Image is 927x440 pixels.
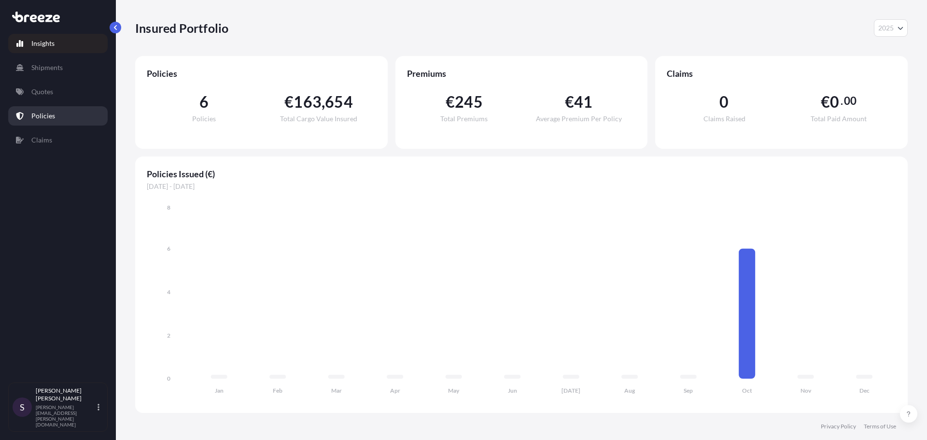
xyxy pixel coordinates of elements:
a: Insights [8,34,108,53]
a: Claims [8,130,108,150]
span: 41 [574,94,592,110]
tspan: Jun [508,387,517,394]
span: , [322,94,325,110]
span: 163 [294,94,322,110]
tspan: 2 [167,332,170,339]
span: 00 [844,97,857,105]
button: Year Selector [874,19,908,37]
tspan: Jan [215,387,224,394]
span: 6 [199,94,209,110]
tspan: 6 [167,245,170,252]
span: S [20,402,25,412]
span: € [284,94,294,110]
p: [PERSON_NAME][EMAIL_ADDRESS][PERSON_NAME][DOMAIN_NAME] [36,404,96,427]
tspan: 0 [167,375,170,382]
span: Premiums [407,68,636,79]
a: Policies [8,106,108,126]
p: Insights [31,39,55,48]
span: € [565,94,574,110]
tspan: May [448,387,460,394]
span: 245 [455,94,483,110]
span: Claims [667,68,896,79]
tspan: Oct [742,387,752,394]
tspan: Apr [390,387,400,394]
tspan: 8 [167,204,170,211]
tspan: Mar [331,387,342,394]
tspan: Dec [859,387,870,394]
span: Claims Raised [703,115,745,122]
p: Quotes [31,87,53,97]
a: Shipments [8,58,108,77]
span: Policies [192,115,216,122]
tspan: [DATE] [562,387,580,394]
p: Insured Portfolio [135,20,228,36]
span: Total Premiums [440,115,488,122]
span: Total Paid Amount [811,115,867,122]
a: Privacy Policy [821,423,856,430]
p: Policies [31,111,55,121]
span: € [821,94,830,110]
span: 0 [830,94,839,110]
span: Policies Issued (€) [147,168,896,180]
span: 0 [719,94,729,110]
span: Average Premium Per Policy [536,115,622,122]
p: [PERSON_NAME] [PERSON_NAME] [36,387,96,402]
span: [DATE] - [DATE] [147,182,896,191]
span: € [446,94,455,110]
tspan: 4 [167,288,170,296]
tspan: Nov [801,387,812,394]
span: Total Cargo Value Insured [280,115,357,122]
tspan: Sep [684,387,693,394]
span: 654 [325,94,353,110]
tspan: Aug [624,387,635,394]
p: Shipments [31,63,63,72]
p: Claims [31,135,52,145]
span: . [841,97,843,105]
a: Quotes [8,82,108,101]
tspan: Feb [273,387,282,394]
span: 2025 [878,23,894,33]
a: Terms of Use [864,423,896,430]
span: Policies [147,68,376,79]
